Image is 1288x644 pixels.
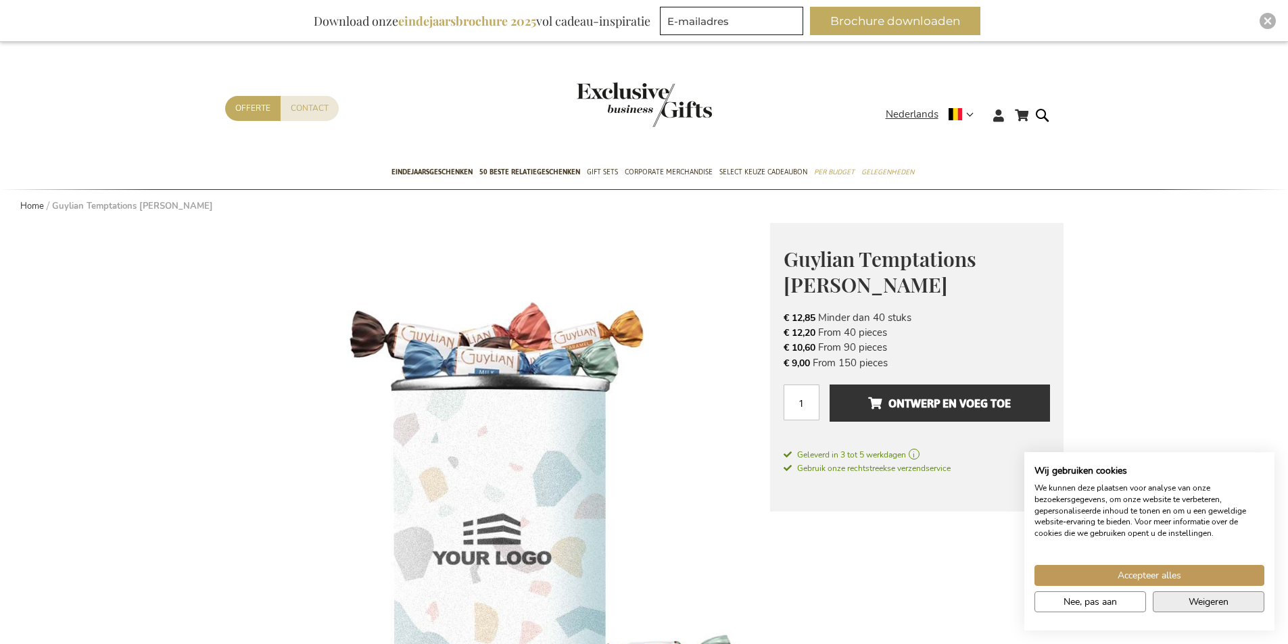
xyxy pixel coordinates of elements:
button: Ontwerp en voeg toe [830,385,1049,422]
li: From 40 pieces [784,325,1050,340]
span: Guylian Temptations [PERSON_NAME] [784,245,976,299]
a: Home [20,200,44,212]
span: 50 beste relatiegeschenken [479,165,580,179]
span: Eindejaarsgeschenken [391,165,473,179]
span: Gift Sets [587,165,618,179]
span: € 9,00 [784,357,810,370]
button: Brochure downloaden [810,7,980,35]
a: store logo [577,82,644,127]
li: Minder dan 40 stuks [784,310,1050,325]
span: € 12,20 [784,326,815,339]
button: Pas cookie voorkeuren aan [1034,591,1146,612]
li: From 90 pieces [784,340,1050,355]
a: Contact [281,96,339,121]
h2: Wij gebruiken cookies [1034,465,1264,477]
a: Offerte [225,96,281,121]
p: We kunnen deze plaatsen voor analyse van onze bezoekersgegevens, om onze website te verbeteren, g... [1034,482,1264,539]
span: Accepteer alles [1118,568,1181,583]
span: Nederlands [886,107,938,122]
span: € 10,60 [784,341,815,354]
a: Gebruik onze rechtstreekse verzendservice [784,461,951,474]
span: Nee, pas aan [1064,595,1117,609]
input: E-mailadres [660,7,803,35]
img: Exclusive Business gifts logo [577,82,712,127]
b: eindejaarsbrochure 2025 [398,13,536,29]
span: Gelegenheden [861,165,914,179]
span: € 12,85 [784,312,815,324]
button: Accepteer alle cookies [1034,565,1264,586]
button: Alle cookies weigeren [1153,591,1264,612]
span: Weigeren [1189,595,1229,609]
span: Select Keuze Cadeaubon [719,165,807,179]
li: From 150 pieces [784,355,1050,370]
img: Close [1264,17,1272,25]
div: Download onze vol cadeau-inspiratie [308,7,657,35]
span: Gebruik onze rechtstreekse verzendservice [784,463,951,474]
form: marketing offers and promotions [660,7,807,39]
div: Close [1260,13,1276,29]
a: Geleverd in 3 tot 5 werkdagen [784,449,1050,461]
strong: Guylian Temptations [PERSON_NAME] [52,200,213,212]
div: Nederlands [886,107,982,122]
span: Per Budget [814,165,855,179]
input: Aantal [784,385,819,420]
span: Corporate Merchandise [625,165,713,179]
span: Ontwerp en voeg toe [868,393,1011,414]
